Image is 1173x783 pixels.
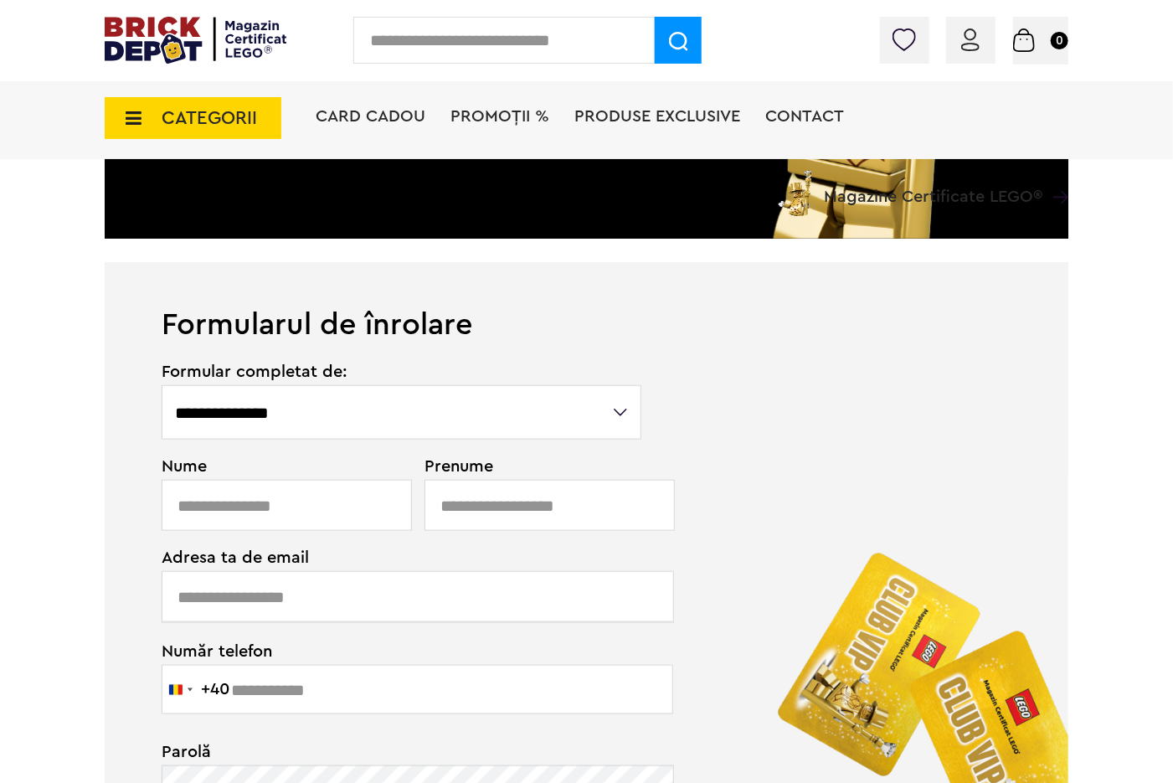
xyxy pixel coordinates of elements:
span: Număr telefon [162,641,644,660]
span: Formular completat de: [162,363,644,380]
div: +40 [201,681,229,698]
a: Produse exclusive [574,108,740,125]
span: CATEGORII [162,109,257,127]
span: Parolă [162,744,644,760]
h1: Formularul de înrolare [105,262,1068,340]
small: 0 [1051,32,1068,49]
span: Prenume [424,458,644,475]
span: Nume [162,458,403,475]
span: Magazine Certificate LEGO® [824,167,1042,205]
span: Adresa ta de email [162,549,644,566]
a: Card Cadou [316,108,425,125]
a: PROMOȚII % [450,108,549,125]
a: Contact [765,108,844,125]
button: Selected country [162,666,229,713]
a: Magazine Certificate LEGO® [1042,167,1068,183]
